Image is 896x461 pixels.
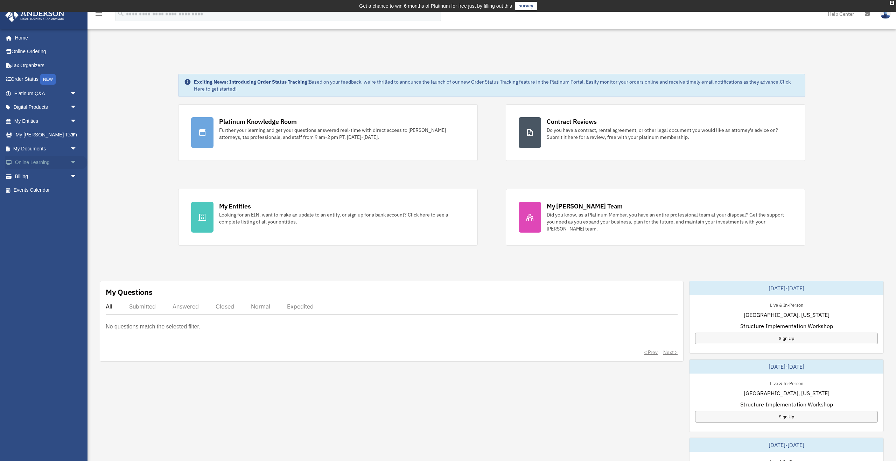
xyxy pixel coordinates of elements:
[251,303,270,310] div: Normal
[70,169,84,184] span: arrow_drop_down
[219,202,251,211] div: My Entities
[740,400,833,409] span: Structure Implementation Workshop
[70,100,84,115] span: arrow_drop_down
[744,389,829,397] span: [GEOGRAPHIC_DATA], [US_STATE]
[5,31,84,45] a: Home
[689,281,883,295] div: [DATE]-[DATE]
[740,322,833,330] span: Structure Implementation Workshop
[359,2,512,10] div: Get a chance to win 6 months of Platinum for free just by filling out this
[70,114,84,128] span: arrow_drop_down
[178,104,478,161] a: Platinum Knowledge Room Further your learning and get your questions answered real-time with dire...
[744,311,829,319] span: [GEOGRAPHIC_DATA], [US_STATE]
[5,142,87,156] a: My Documentsarrow_drop_down
[764,379,809,386] div: Live & In-Person
[106,322,200,332] p: No questions match the selected filter.
[695,333,878,344] a: Sign Up
[515,2,537,10] a: survey
[5,114,87,128] a: My Entitiesarrow_drop_down
[764,301,809,308] div: Live & In-Person
[5,58,87,72] a: Tax Organizers
[689,360,883,374] div: [DATE]-[DATE]
[890,1,894,5] div: close
[880,9,891,19] img: User Pic
[287,303,314,310] div: Expedited
[178,189,478,246] a: My Entities Looking for an EIN, want to make an update to an entity, or sign up for a bank accoun...
[219,211,465,225] div: Looking for an EIN, want to make an update to an entity, or sign up for a bank account? Click her...
[194,78,799,92] div: Based on your feedback, we're thrilled to announce the launch of our new Order Status Tracking fe...
[129,303,156,310] div: Submitted
[117,9,125,17] i: search
[94,10,103,18] i: menu
[173,303,199,310] div: Answered
[506,189,805,246] a: My [PERSON_NAME] Team Did you know, as a Platinum Member, you have an entire professional team at...
[5,45,87,59] a: Online Ordering
[547,202,623,211] div: My [PERSON_NAME] Team
[194,79,309,85] strong: Exciting News: Introducing Order Status Tracking!
[40,74,56,85] div: NEW
[5,156,87,170] a: Online Learningarrow_drop_down
[506,104,805,161] a: Contract Reviews Do you have a contract, rental agreement, or other legal document you would like...
[106,287,153,297] div: My Questions
[5,100,87,114] a: Digital Productsarrow_drop_down
[5,183,87,197] a: Events Calendar
[94,12,103,18] a: menu
[547,117,597,126] div: Contract Reviews
[70,86,84,101] span: arrow_drop_down
[5,86,87,100] a: Platinum Q&Aarrow_drop_down
[5,169,87,183] a: Billingarrow_drop_down
[3,8,66,22] img: Anderson Advisors Platinum Portal
[194,79,791,92] a: Click Here to get started!
[216,303,234,310] div: Closed
[70,128,84,142] span: arrow_drop_down
[106,303,112,310] div: All
[70,156,84,170] span: arrow_drop_down
[547,211,792,232] div: Did you know, as a Platinum Member, you have an entire professional team at your disposal? Get th...
[219,127,465,141] div: Further your learning and get your questions answered real-time with direct access to [PERSON_NAM...
[695,411,878,423] a: Sign Up
[5,72,87,87] a: Order StatusNEW
[5,128,87,142] a: My [PERSON_NAME] Teamarrow_drop_down
[689,438,883,452] div: [DATE]-[DATE]
[219,117,297,126] div: Platinum Knowledge Room
[70,142,84,156] span: arrow_drop_down
[547,127,792,141] div: Do you have a contract, rental agreement, or other legal document you would like an attorney's ad...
